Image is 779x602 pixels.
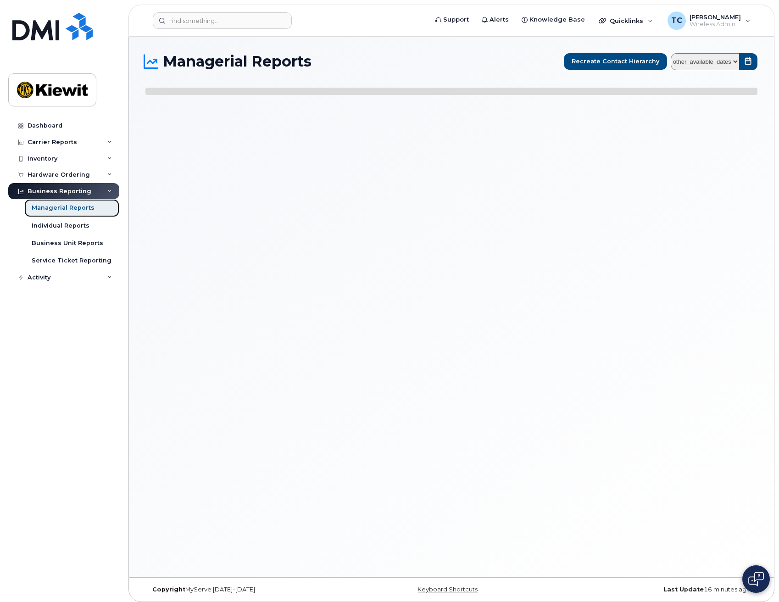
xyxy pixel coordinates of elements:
[163,55,312,68] span: Managerial Reports
[553,586,757,593] div: 16 minutes ago
[748,572,764,586] img: Open chat
[572,57,659,66] span: Recreate Contact Hierarchy
[417,586,478,593] a: Keyboard Shortcuts
[152,586,185,593] strong: Copyright
[663,586,704,593] strong: Last Update
[564,53,667,70] button: Recreate Contact Hierarchy
[145,586,350,593] div: MyServe [DATE]–[DATE]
